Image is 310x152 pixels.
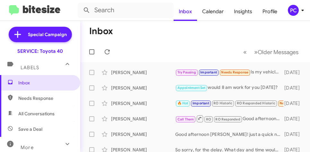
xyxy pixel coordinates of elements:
[111,131,175,138] div: [PERSON_NAME]
[240,45,302,59] nav: Page navigation example
[280,101,307,105] span: Needs Response
[175,115,283,123] div: Good afternoon! I saw that you gave us a call earlier and just wanted to check in to see if you w...
[229,2,257,21] a: Insights
[177,101,188,105] span: 🔥 Hot
[18,80,73,86] span: Inbox
[175,69,283,76] div: Is my vehicle still covered for the free oil change
[258,49,298,56] span: Older Messages
[111,100,175,107] div: [PERSON_NAME]
[283,85,305,91] div: [DATE]
[111,116,175,122] div: [PERSON_NAME]
[18,110,55,117] span: All Conversations
[283,100,305,107] div: [DATE]
[17,48,63,54] div: SERVICE: Toyota 40
[111,85,175,91] div: [PERSON_NAME]
[175,131,283,138] div: Good afternoon [PERSON_NAME]! just a quick note, even if your vehicle isn’t showing as due, Toyot...
[9,27,72,42] a: Special Campaign
[18,95,73,101] span: Needs Response
[177,70,196,74] span: Try Pausing
[206,117,211,121] span: RO
[177,86,206,90] span: Appointment Set
[175,100,283,107] div: Hey [PERSON_NAME], so my car needs oil change can I come now if there is availability?
[215,117,240,121] span: RO Responded
[175,84,283,91] div: would 8 am work for you [DATE]?
[111,69,175,76] div: [PERSON_NAME]
[254,48,258,56] span: »
[282,5,303,16] button: PC
[177,117,194,121] span: Call Them
[89,26,113,36] h1: Inbox
[257,2,282,21] a: Profile
[237,101,275,105] span: RO Responded Historic
[174,2,197,21] a: Inbox
[78,3,174,18] input: Search
[288,5,299,16] div: PC
[21,65,39,71] span: Labels
[239,45,251,59] button: Previous
[28,31,67,38] span: Special Campaign
[221,70,248,74] span: Needs Response
[213,101,232,105] span: RO Historic
[250,45,302,59] button: Next
[283,131,305,138] div: [DATE]
[283,116,305,122] div: [DATE]
[193,101,209,105] span: Important
[283,69,305,76] div: [DATE]
[243,48,247,56] span: «
[197,2,229,21] a: Calendar
[200,70,217,74] span: Important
